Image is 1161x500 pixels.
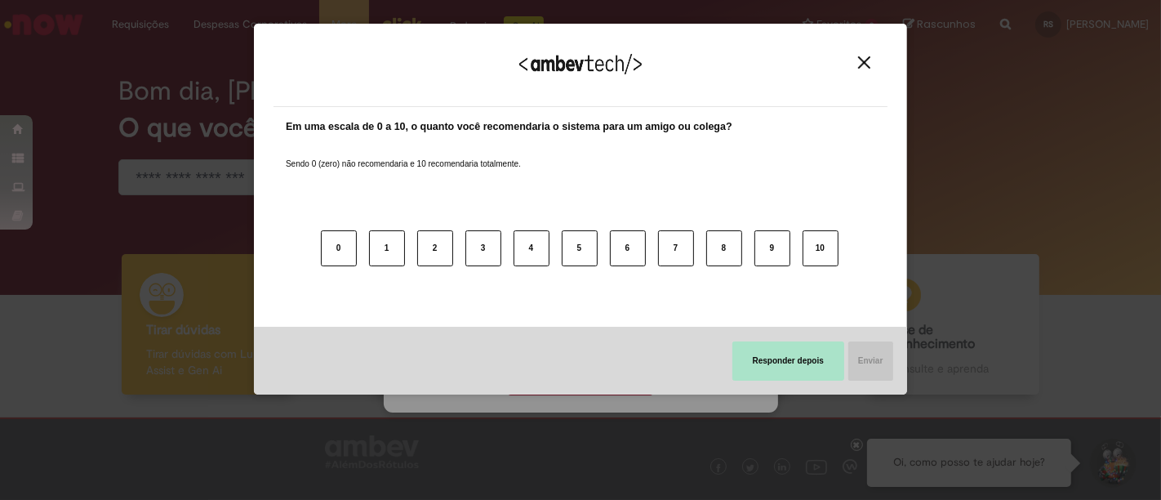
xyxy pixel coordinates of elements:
[610,230,646,266] button: 6
[286,119,732,135] label: Em uma escala de 0 a 10, o quanto você recomendaria o sistema para um amigo ou colega?
[853,56,875,69] button: Close
[514,230,549,266] button: 4
[519,54,642,74] img: Logo Ambevtech
[658,230,694,266] button: 7
[706,230,742,266] button: 8
[417,230,453,266] button: 2
[369,230,405,266] button: 1
[732,342,844,381] button: Responder depois
[321,230,357,266] button: 0
[286,139,521,170] label: Sendo 0 (zero) não recomendaria e 10 recomendaria totalmente.
[465,230,501,266] button: 3
[562,230,598,266] button: 5
[754,230,790,266] button: 9
[803,230,838,266] button: 10
[858,56,870,69] img: Close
